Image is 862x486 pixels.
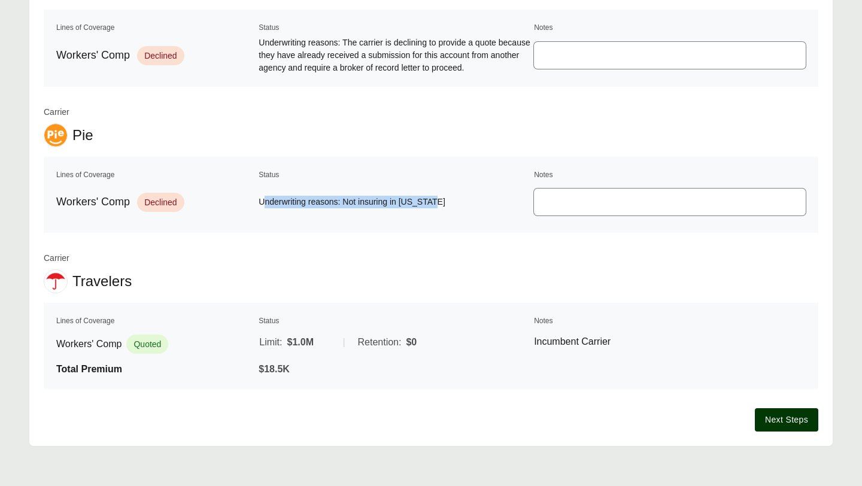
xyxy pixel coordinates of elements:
th: Notes [533,22,806,34]
th: Status [258,22,531,34]
span: Next Steps [765,414,808,426]
th: Status [258,315,531,327]
span: Pie [72,126,93,144]
span: Travelers [72,272,132,290]
span: $1.0M [287,335,314,350]
span: Total Premium [56,364,122,374]
span: | [343,337,345,347]
span: Underwriting reasons: Not insuring in [US_STATE] [259,196,530,208]
span: Workers' Comp [56,47,130,63]
th: Lines of Coverage [56,22,256,34]
th: Notes [533,315,806,327]
span: Declined [137,46,184,65]
span: Underwriting reasons: The carrier is declining to provide a quote because they have already recei... [259,37,530,74]
span: Carrier [44,106,93,119]
span: Workers' Comp [56,337,122,351]
span: $18.5K [259,364,290,374]
button: Next Steps [755,408,818,432]
span: Retention: [358,335,402,350]
th: Status [258,169,531,181]
img: Pie [44,124,67,147]
span: Workers' Comp [56,194,130,210]
p: Incumbent Carrier [534,335,806,349]
th: Lines of Coverage [56,315,256,327]
th: Lines of Coverage [56,169,256,181]
th: Notes [533,169,806,181]
span: Limit: [259,335,282,350]
span: Quoted [126,335,168,354]
span: Declined [137,193,184,212]
span: $0 [406,335,417,350]
img: Travelers [44,270,67,293]
span: Carrier [44,252,132,265]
